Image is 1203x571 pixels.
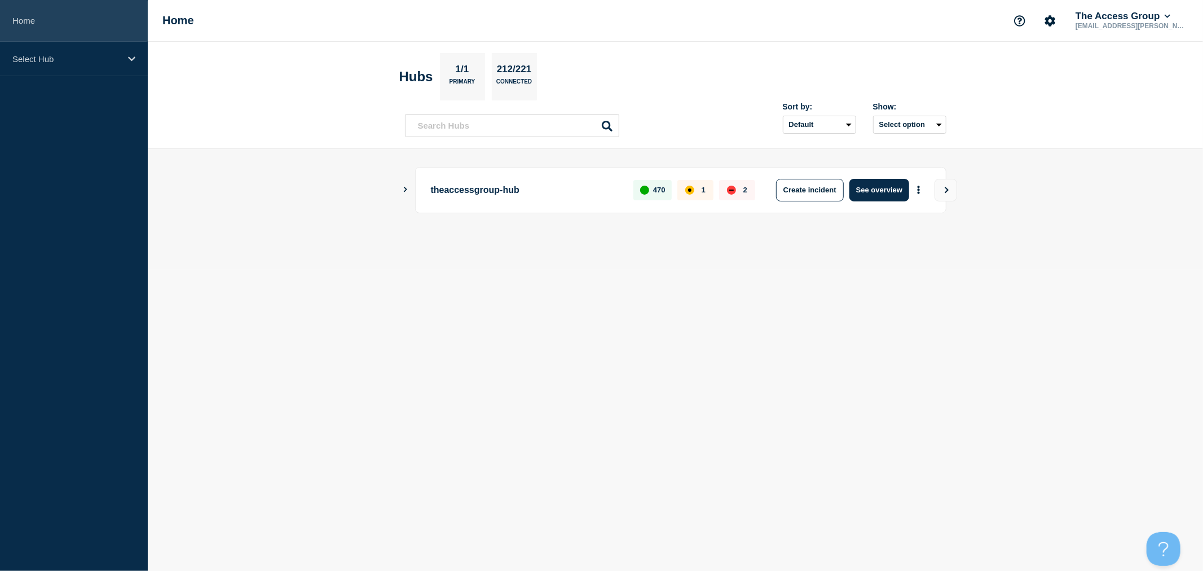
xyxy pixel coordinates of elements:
button: See overview [849,179,909,201]
div: Show: [873,102,946,111]
button: View [935,179,957,201]
div: affected [685,186,694,195]
p: 2 [743,186,747,194]
select: Sort by [783,116,856,134]
div: down [727,186,736,195]
button: Account settings [1038,9,1062,33]
h1: Home [162,14,194,27]
div: up [640,186,649,195]
button: The Access Group [1073,11,1173,22]
input: Search Hubs [405,114,619,137]
p: 1/1 [451,64,473,78]
p: 212/221 [492,64,535,78]
p: 470 [653,186,666,194]
p: Connected [496,78,532,90]
p: [EMAIL_ADDRESS][PERSON_NAME][DOMAIN_NAME] [1073,22,1191,30]
button: Show Connected Hubs [403,186,408,194]
p: Select Hub [12,54,121,64]
p: theaccessgroup-hub [431,179,621,201]
button: More actions [911,179,926,200]
p: 1 [702,186,706,194]
h2: Hubs [399,69,433,85]
button: Create incident [776,179,844,201]
div: Sort by: [783,102,856,111]
iframe: Help Scout Beacon - Open [1147,532,1180,566]
button: Support [1008,9,1032,33]
button: Select option [873,116,946,134]
p: Primary [450,78,475,90]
